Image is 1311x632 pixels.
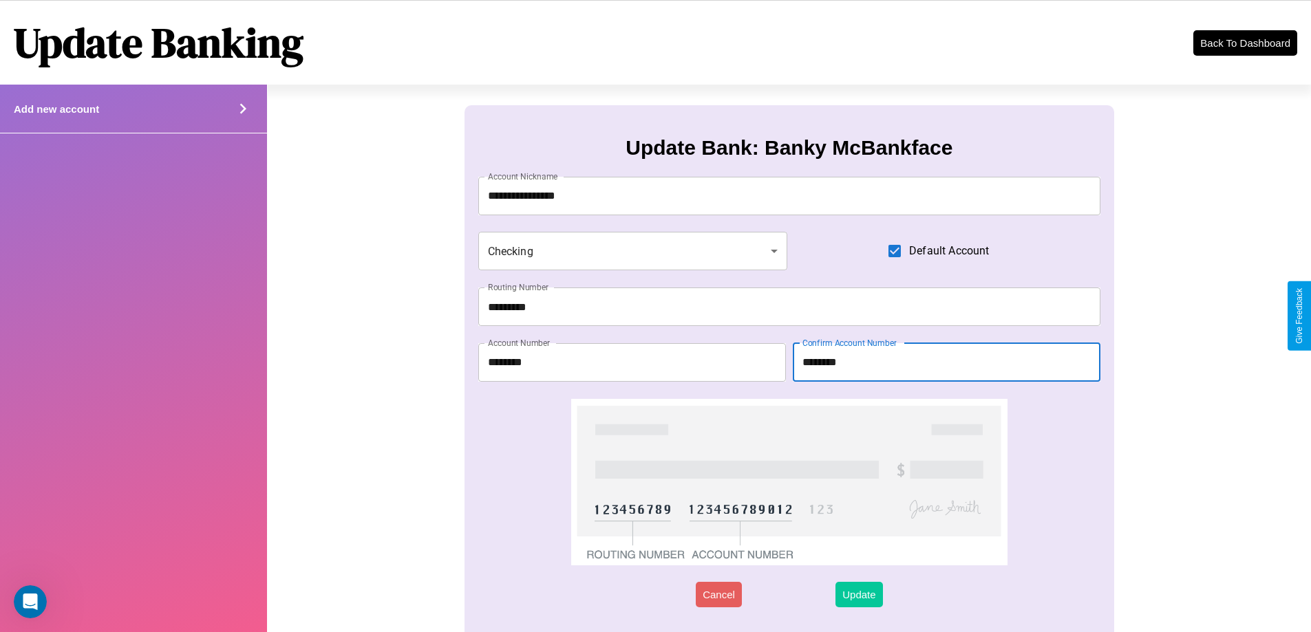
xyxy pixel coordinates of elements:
label: Account Number [488,337,550,349]
label: Routing Number [488,281,548,293]
span: Default Account [909,243,989,259]
button: Back To Dashboard [1193,30,1297,56]
div: Checking [478,232,788,270]
iframe: Intercom live chat [14,585,47,618]
div: Give Feedback [1294,288,1304,344]
button: Cancel [696,582,742,607]
label: Confirm Account Number [802,337,897,349]
h3: Update Bank: Banky McBankface [626,136,952,160]
h4: Add new account [14,103,99,115]
img: check [571,399,1007,565]
button: Update [835,582,882,607]
h1: Update Banking [14,14,303,71]
label: Account Nickname [488,171,558,182]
